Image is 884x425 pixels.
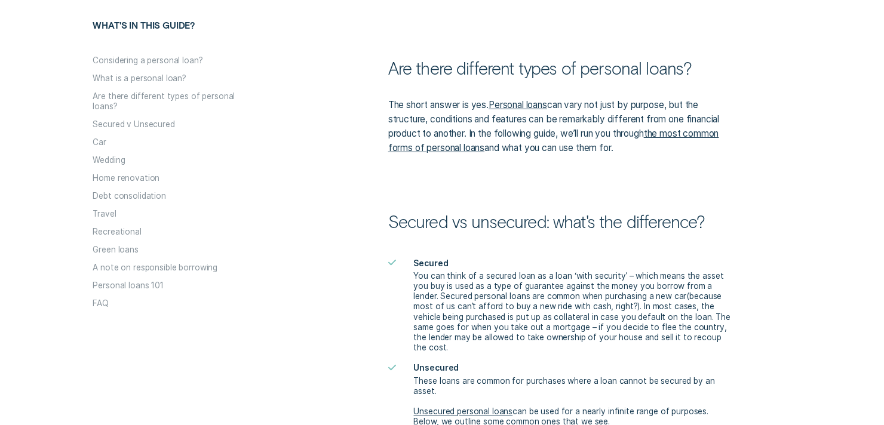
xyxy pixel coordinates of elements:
h5: Secured [413,258,732,269]
button: Are there different types of personal loans? [93,91,240,112]
span: ( [686,291,689,301]
strong: Secured vs unsecured: what's the difference? [388,211,705,232]
p: You can think of a secured loan as a loan ‘with security’ – which means the asset you buy is used... [413,271,732,353]
p: These loans are common for purchases where a loan cannot be secured by an asset. [413,376,732,396]
strong: Are there different types of personal loans? [388,58,692,78]
button: Wedding [93,155,125,165]
button: What is a personal loan? [93,73,186,84]
button: Travel [93,209,116,219]
a: Personal loans [489,99,547,110]
h5: Unsecured [413,363,732,373]
button: Green loans [93,245,139,255]
button: Home renovation [93,173,159,183]
a: Unsecured personal loans [413,406,512,416]
button: Debt consolidation [93,191,166,201]
button: Car [93,137,106,147]
button: Considering a personal loan? [93,56,202,66]
p: The short answer is yes. can vary not just by purpose, but the structure, conditions and features... [388,98,732,155]
button: Personal loans 101 [93,281,164,291]
button: Secured v Unsecured [93,119,174,130]
button: Recreational [93,227,141,237]
h5: What's in this guide? [93,20,318,56]
button: A note on responsible borrowing [93,263,217,273]
span: ) [637,301,640,311]
button: FAQ [93,298,109,309]
a: the most common forms of personal loans [388,128,719,153]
